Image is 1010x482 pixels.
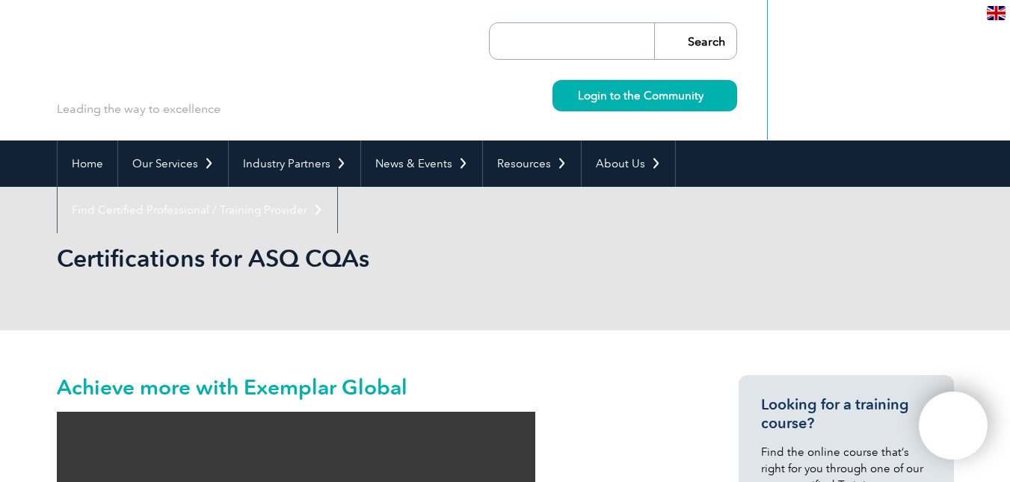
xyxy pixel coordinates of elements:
img: svg+xml;nitro-empty-id=MzU0OjIyMw==-1;base64,PHN2ZyB2aWV3Qm94PSIwIDAgMTEgMTEiIHdpZHRoPSIxMSIgaGVp... [703,91,712,99]
img: en [987,6,1006,20]
h2: Certifications for ASQ CQAs [57,247,685,271]
h2: Achieve more with Exemplar Global [57,375,685,399]
a: Our Services [118,140,228,187]
a: About Us [582,140,675,187]
a: Industry Partners [229,140,360,187]
input: Search [654,23,736,59]
a: Home [58,140,117,187]
p: Leading the way to excellence [57,101,221,117]
a: News & Events [361,140,482,187]
img: svg+xml;nitro-empty-id=ODY5OjExNg==-1;base64,PHN2ZyB2aWV3Qm94PSIwIDAgNDAwIDQwMCIgd2lkdGg9IjQwMCIg... [934,407,972,445]
a: Resources [483,140,581,187]
h3: Looking for a training course? [761,395,932,433]
a: Login to the Community [552,80,737,111]
a: Find Certified Professional / Training Provider [58,187,337,233]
